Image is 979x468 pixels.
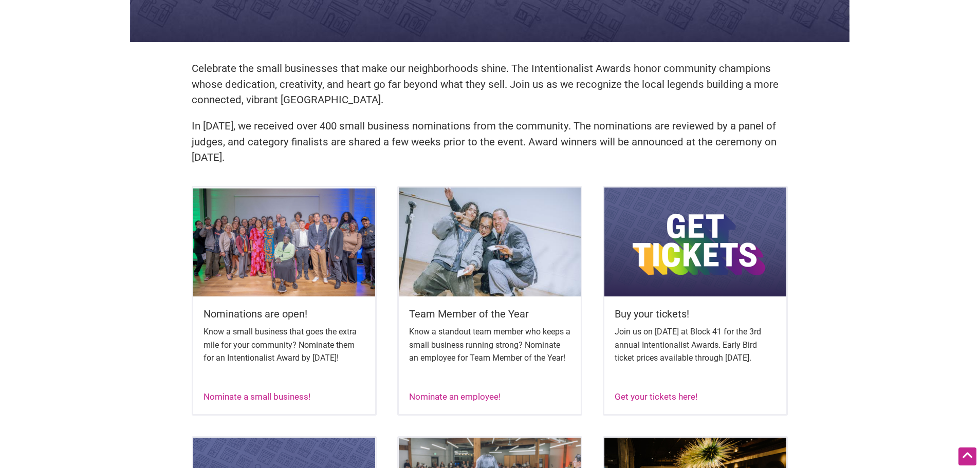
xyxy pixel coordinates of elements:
div: Scroll Back to Top [958,447,976,465]
a: Nominate a small business! [204,391,310,402]
p: Join us on [DATE] at Block 41 for the 3rd annual Intentionalist Awards. Early Bird ticket prices ... [615,325,776,365]
p: In [DATE], we received over 400 small business nominations from the community. The nominations ar... [192,118,788,165]
a: Nominate an employee! [409,391,501,402]
p: Know a small business that goes the extra mile for your community? Nominate them for an Intention... [204,325,365,365]
h5: Buy your tickets! [615,307,776,321]
h5: Nominations are open! [204,307,365,321]
p: Celebrate the small businesses that make our neighborhoods shine. The Intentionalist Awards honor... [192,61,788,108]
p: Know a standout team member who keeps a small business running strong? Nominate an employee for T... [409,325,570,365]
h5: Team Member of the Year [409,307,570,321]
a: Get your tickets here! [615,391,697,402]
